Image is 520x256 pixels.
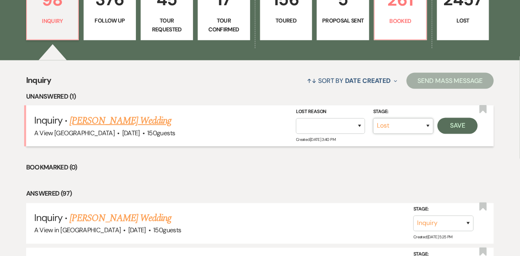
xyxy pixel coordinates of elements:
span: Inquiry [34,212,62,224]
span: Created: [DATE] 5:25 PM [413,235,452,240]
span: A View in [GEOGRAPHIC_DATA] [34,226,121,235]
button: Send Mass Message [407,73,494,89]
p: Proposal Sent [322,16,364,25]
span: [DATE] [122,129,140,137]
li: Answered (97) [26,189,494,199]
span: Inquiry [34,114,62,126]
label: Lost Reason [296,108,365,117]
span: 150 guests [147,129,175,137]
button: Save [438,118,478,134]
span: A View [GEOGRAPHIC_DATA] [34,129,115,137]
label: Stage: [373,108,434,117]
p: Follow Up [89,16,131,25]
span: Date Created [345,76,391,85]
p: Lost [442,16,484,25]
p: Tour Confirmed [203,16,245,34]
button: Sort By Date Created [304,70,400,91]
p: Booked [380,17,421,25]
p: Toured [265,16,307,25]
p: Tour Requested [146,16,188,34]
li: Unanswered (1) [26,91,494,102]
label: Stage: [413,205,474,214]
span: Created: [DATE] 3:40 PM [296,137,335,142]
li: Bookmarked (0) [26,163,494,173]
span: Inquiry [26,74,51,91]
a: [PERSON_NAME] Wedding [70,114,171,128]
a: [PERSON_NAME] Wedding [70,211,171,226]
span: ↑↓ [307,76,317,85]
p: Inquiry [32,17,74,25]
span: [DATE] [128,226,146,235]
span: 150 guests [153,226,181,235]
